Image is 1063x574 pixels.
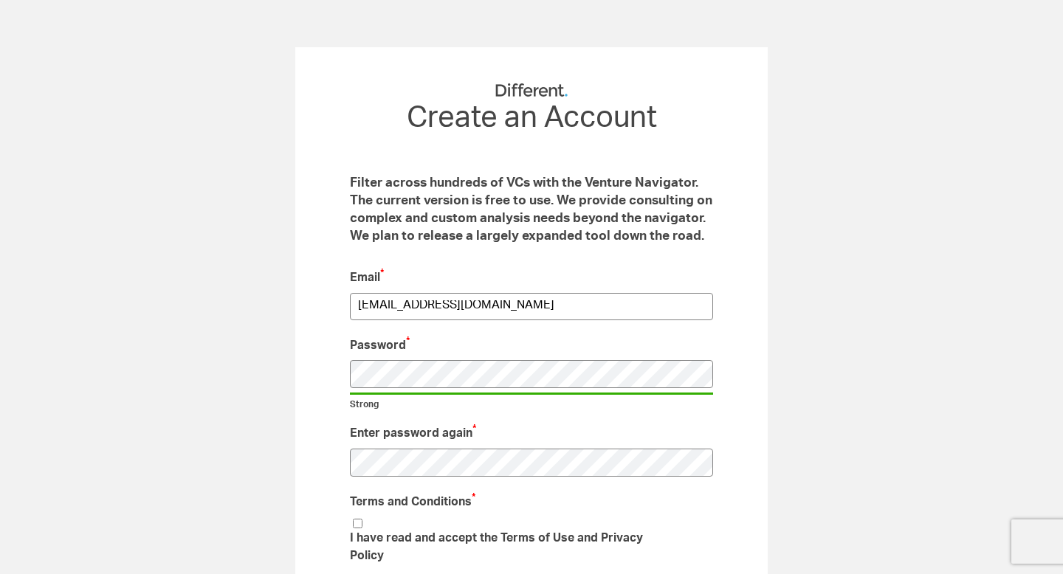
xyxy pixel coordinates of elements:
[350,401,379,409] span: Strong
[350,533,643,563] span: I have read and accept the Terms of Use and Privacy Policy
[495,83,568,97] img: Different Funds
[350,175,713,246] p: Filter across hundreds of VCs with the Venture Navigator. The current version is free to use. We ...
[350,421,534,443] label: Enter password again
[350,293,713,320] input: Email
[350,111,713,129] legend: Create an Account
[350,490,534,512] label: Terms and Conditions
[350,333,534,356] label: Password
[350,266,534,288] label: Email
